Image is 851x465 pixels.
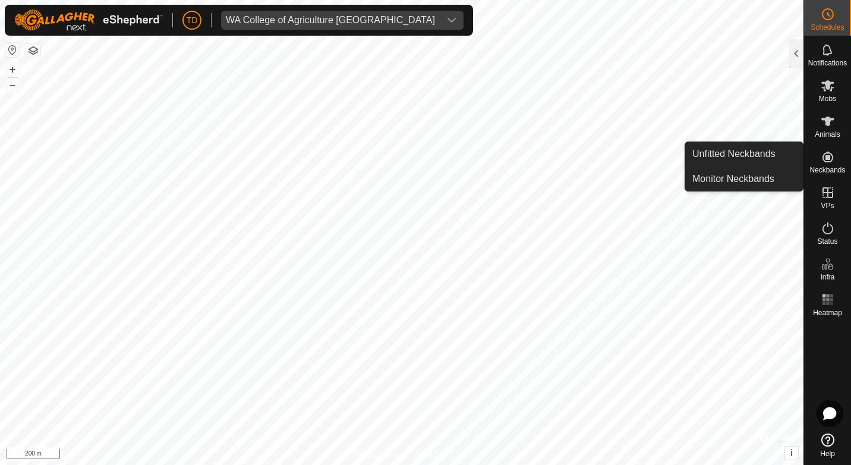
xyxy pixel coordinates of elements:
div: dropdown trigger [440,11,464,30]
span: Status [817,238,837,245]
span: Help [820,450,835,457]
span: i [790,448,793,458]
a: Contact Us [414,450,449,460]
span: Neckbands [809,166,845,174]
span: Infra [820,274,834,281]
a: Help [804,429,851,462]
button: Map Layers [26,43,40,58]
button: Reset Map [5,43,20,57]
span: TD [187,14,198,27]
span: Schedules [811,24,844,31]
span: Heatmap [813,309,842,316]
a: Privacy Policy [355,450,399,460]
div: WA College of Agriculture [GEOGRAPHIC_DATA] [226,15,435,25]
button: i [785,447,798,460]
button: – [5,78,20,92]
a: Unfitted Neckbands [685,142,803,166]
span: Animals [815,131,840,138]
span: Unfitted Neckbands [692,147,776,161]
span: WA College of Agriculture Denmark [221,11,440,30]
button: + [5,62,20,77]
span: Monitor Neckbands [692,172,774,186]
img: Gallagher Logo [14,10,163,31]
span: Notifications [808,59,847,67]
a: Monitor Neckbands [685,167,803,191]
span: VPs [821,202,834,209]
span: Mobs [819,95,836,102]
